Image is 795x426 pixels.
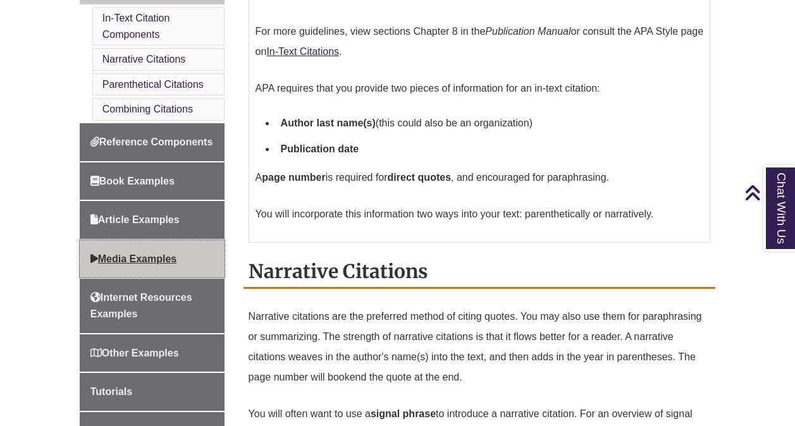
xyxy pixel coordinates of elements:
[256,73,704,104] p: APA requires that you provide two pieces of information for an in-text citation:
[90,292,192,319] span: Internet Resources Examples
[90,176,175,186] span: Book Examples
[276,110,704,137] li: (this could also be an organization)
[80,201,225,239] a: Article Examples
[90,386,132,397] span: Tutorials
[249,301,711,393] p: Narrative citations are the preferred method of citing quotes. You may also use them for paraphra...
[102,104,193,114] a: Combining Citations
[80,373,225,411] a: Tutorials
[102,79,204,90] a: Parenthetical Citations
[90,214,180,225] span: Article Examples
[388,172,451,183] strong: direct quotes
[90,348,179,358] span: Other Examples
[256,199,704,229] p: You will incorporate this information two ways into your text: parenthetically or narratively.
[80,334,225,372] a: Other Examples
[281,143,359,154] strong: Publication date
[262,172,325,183] strong: page number
[80,123,225,161] a: Reference Components
[243,255,716,289] h2: Narrative Citations
[80,279,225,332] a: Internet Resources Examples
[266,46,339,57] a: In-Text Citations
[256,16,704,67] p: For more guidelines, view sections Chapter 8 in the or consult the APA Style page on .
[256,162,704,193] p: A is required for , and encouraged for paraphrasing.
[90,137,213,147] span: Reference Components
[102,54,186,64] a: Narrative Citations
[80,240,225,278] a: Media Examples
[102,13,170,40] a: In-Text Citation Components
[80,162,225,200] a: Book Examples
[281,118,376,128] strong: Author last name(s)
[90,253,177,264] span: Media Examples
[371,408,436,419] strong: signal phrase
[485,26,570,37] em: Publication Manual
[744,184,792,201] a: Back to Top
